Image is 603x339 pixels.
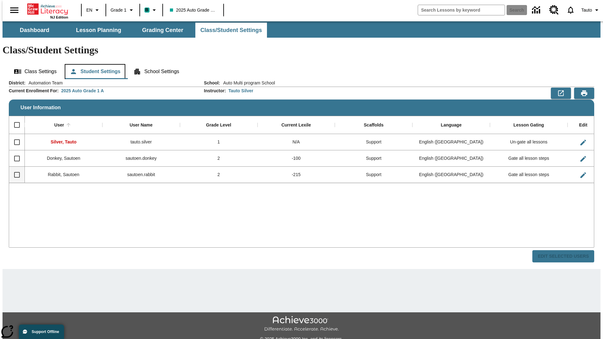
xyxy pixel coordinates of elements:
[170,7,216,13] span: 2025 Auto Grade 1 A
[490,134,568,150] div: Un-gate all lessons
[145,6,149,14] span: B
[131,23,194,38] button: Grading Center
[76,27,121,34] span: Lesson Planning
[418,5,505,15] input: search field
[577,169,589,181] button: Edit User
[3,23,268,38] div: SubNavbar
[128,64,184,79] button: School Settings
[67,23,130,38] button: Lesson Planning
[3,23,66,38] button: Dashboard
[577,153,589,165] button: Edit User
[412,134,490,150] div: English (US)
[490,167,568,183] div: Gate all lesson steps
[9,64,594,79] div: Class/Student Settings
[528,2,546,19] a: Data Center
[61,88,104,94] div: 2025 Auto Grade 1 A
[195,23,267,38] button: Class/Student Settings
[20,27,49,34] span: Dashboard
[258,134,335,150] div: N/A
[180,134,258,150] div: 1
[441,122,462,128] div: Language
[5,1,24,19] button: Open side menu
[562,2,579,18] a: Notifications
[258,150,335,167] div: -100
[84,4,104,16] button: Language: EN, Select a language
[204,88,226,94] h2: Instructor :
[19,325,64,339] button: Support Offline
[364,122,383,128] div: Scaffolds
[102,134,180,150] div: tauto.silver
[9,64,62,79] button: Class Settings
[581,7,592,13] span: Tauto
[264,316,339,332] img: Achieve3000 Differentiate Accelerate Achieve
[412,150,490,167] div: English (US)
[32,330,59,334] span: Support Offline
[3,44,600,56] h1: Class/Student Settings
[490,150,568,167] div: Gate all lesson steps
[204,80,220,86] h2: School :
[220,80,275,86] span: Auto Multi program School
[574,88,594,99] button: Print Preview
[25,80,63,86] span: Automation Team
[48,172,79,177] span: Rabbit, Sautoen
[3,21,600,38] div: SubNavbar
[130,122,153,128] div: User Name
[579,4,603,16] button: Profile/Settings
[9,88,59,94] h2: Current Enrollment For :
[102,167,180,183] div: sautoen.rabbit
[9,80,594,263] div: User Information
[577,136,589,149] button: Edit User
[335,150,412,167] div: Support
[9,80,25,86] h2: District :
[27,2,68,19] div: Home
[51,139,76,144] span: Silver, Tauto
[281,122,311,128] div: Current Lexile
[27,3,68,15] a: Home
[200,27,262,34] span: Class/Student Settings
[412,167,490,183] div: English (US)
[180,167,258,183] div: 2
[513,122,544,128] div: Lesson Gating
[142,4,160,16] button: Boost Class color is teal. Change class color
[335,167,412,183] div: Support
[546,2,562,19] a: Resource Center, Will open in new tab
[47,156,80,161] span: Donkey, Sautoen
[228,88,253,94] div: Tauto Silver
[50,15,68,19] span: NJ Edition
[335,134,412,150] div: Support
[551,88,571,99] button: Export to CSV
[206,122,231,128] div: Grade Level
[20,105,61,110] span: User Information
[579,122,587,128] div: Edit
[142,27,183,34] span: Grading Center
[258,167,335,183] div: -215
[54,122,64,128] div: User
[108,4,138,16] button: Grade: Grade 1, Select a grade
[111,7,127,13] span: Grade 1
[102,150,180,167] div: sautoen.donkey
[180,150,258,167] div: 2
[65,64,125,79] button: Student Settings
[86,7,92,13] span: EN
